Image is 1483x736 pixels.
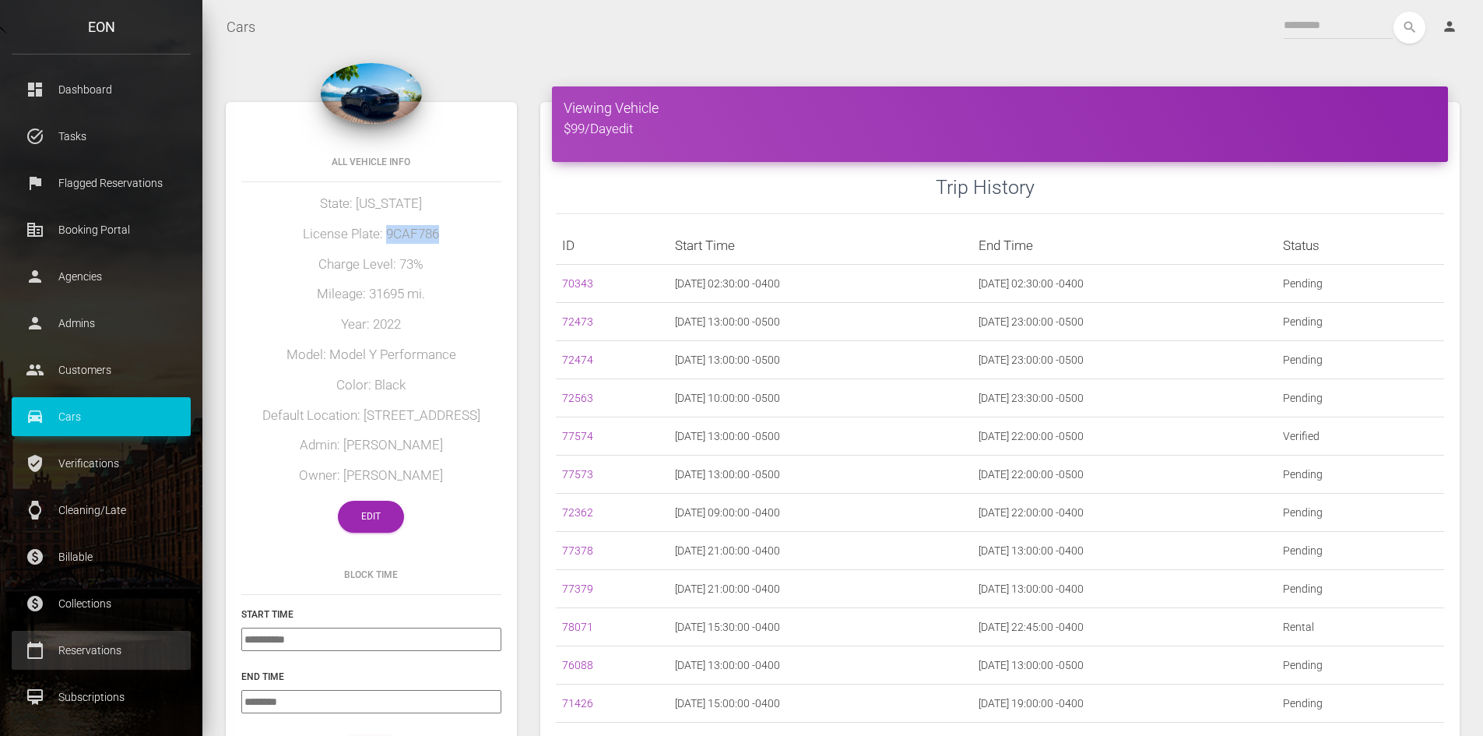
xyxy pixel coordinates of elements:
a: card_membership Subscriptions [12,678,191,717]
a: 72474 [562,354,593,366]
a: person Agencies [12,257,191,296]
td: [DATE] 10:00:00 -0500 [669,379,973,417]
h5: License Plate: 9CAF786 [241,225,501,244]
h5: Owner: [PERSON_NAME] [241,467,501,485]
h6: End Time [241,670,501,684]
h6: Start Time [241,607,501,622]
a: 72362 [562,506,593,519]
a: 70343 [562,277,593,290]
td: Pending [1277,265,1444,303]
td: [DATE] 15:00:00 -0400 [669,685,973,723]
td: [DATE] 13:00:00 -0500 [669,341,973,379]
td: [DATE] 23:00:00 -0500 [972,303,1277,341]
h5: Charge Level: 73% [241,255,501,274]
td: [DATE] 22:00:00 -0400 [972,494,1277,532]
td: Pending [1277,303,1444,341]
td: [DATE] 09:00:00 -0400 [669,494,973,532]
td: [DATE] 02:30:00 -0400 [972,265,1277,303]
td: Pending [1277,456,1444,494]
td: [DATE] 15:30:00 -0400 [669,608,973,646]
h5: $99/Day [564,120,1436,139]
td: [DATE] 22:45:00 -0400 [972,608,1277,646]
td: Pending [1277,685,1444,723]
td: [DATE] 13:00:00 -0500 [669,303,973,341]
a: 77574 [562,430,593,442]
td: Pending [1277,341,1444,379]
a: edit [612,121,633,136]
a: 72473 [562,315,593,328]
p: Verifications [23,452,179,475]
td: [DATE] 13:00:00 -0400 [972,532,1277,570]
td: Verified [1277,417,1444,456]
a: 71426 [562,697,593,710]
p: Dashboard [23,78,179,101]
img: IMG_2048.jpeg [321,63,422,124]
td: [DATE] 13:00:00 -0500 [669,417,973,456]
th: Status [1277,227,1444,265]
td: [DATE] 13:00:00 -0500 [669,456,973,494]
a: calendar_today Reservations [12,631,191,670]
h5: Model: Model Y Performance [241,346,501,364]
h3: Trip History [936,174,1444,201]
h6: Block Time [241,568,501,582]
th: Start Time [669,227,973,265]
th: End Time [972,227,1277,265]
h5: Mileage: 31695 mi. [241,285,501,304]
i: person [1442,19,1457,34]
p: Agencies [23,265,179,288]
a: flag Flagged Reservations [12,164,191,202]
a: 77379 [562,583,593,595]
h6: All Vehicle Info [241,155,501,169]
td: [DATE] 22:00:00 -0500 [972,456,1277,494]
a: paid Billable [12,537,191,576]
td: [DATE] 23:00:00 -0500 [972,341,1277,379]
p: Booking Portal [23,218,179,241]
td: [DATE] 21:00:00 -0400 [669,532,973,570]
a: Cars [227,8,255,47]
a: people Customers [12,350,191,389]
td: [DATE] 19:00:00 -0400 [972,685,1277,723]
h5: State: [US_STATE] [241,195,501,213]
p: Subscriptions [23,685,179,709]
td: [DATE] 02:30:00 -0400 [669,265,973,303]
p: Tasks [23,125,179,148]
p: Collections [23,592,179,615]
a: Edit [338,501,404,533]
a: person Admins [12,304,191,343]
td: [DATE] 13:00:00 -0400 [669,646,973,685]
h5: Admin: [PERSON_NAME] [241,436,501,455]
a: 76088 [562,659,593,671]
h5: Color: Black [241,376,501,395]
td: [DATE] 13:00:00 -0500 [972,646,1277,685]
td: [DATE] 22:00:00 -0500 [972,417,1277,456]
p: Admins [23,312,179,335]
a: verified_user Verifications [12,444,191,483]
a: drive_eta Cars [12,397,191,436]
a: 77378 [562,544,593,557]
a: 78071 [562,621,593,633]
td: [DATE] 23:30:00 -0500 [972,379,1277,417]
a: watch Cleaning/Late [12,491,191,530]
td: Pending [1277,570,1444,608]
a: dashboard Dashboard [12,70,191,109]
td: Pending [1277,494,1444,532]
td: [DATE] 13:00:00 -0400 [972,570,1277,608]
h5: Year: 2022 [241,315,501,334]
p: Flagged Reservations [23,171,179,195]
a: corporate_fare Booking Portal [12,210,191,249]
td: Pending [1277,379,1444,417]
p: Customers [23,358,179,382]
p: Billable [23,545,179,569]
td: Pending [1277,646,1444,685]
h4: Viewing Vehicle [564,98,1436,118]
a: person [1430,12,1471,43]
td: Rental [1277,608,1444,646]
a: task_alt Tasks [12,117,191,156]
p: Reservations [23,639,179,662]
td: Pending [1277,532,1444,570]
a: paid Collections [12,584,191,623]
th: ID [556,227,669,265]
p: Cars [23,405,179,428]
button: search [1393,12,1425,44]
